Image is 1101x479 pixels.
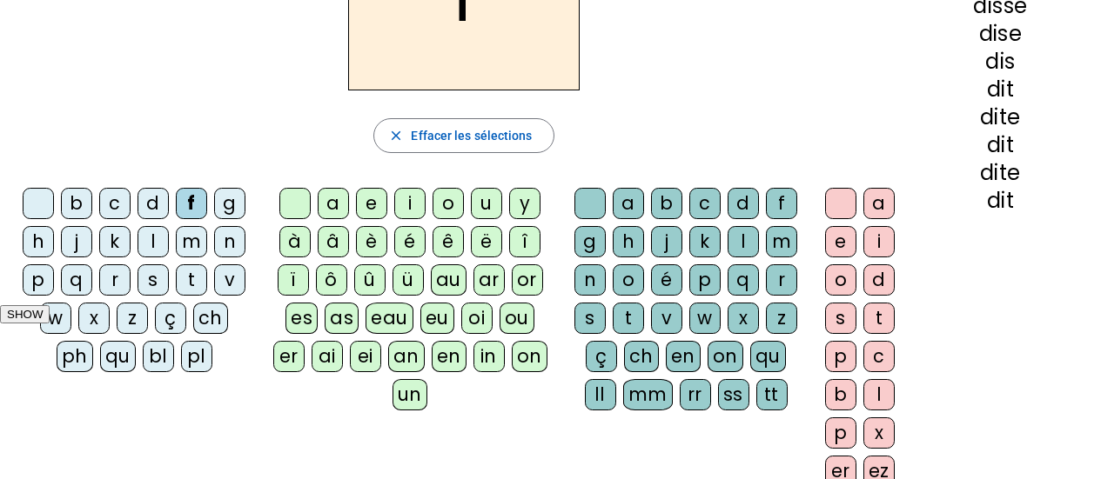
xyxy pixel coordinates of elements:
[318,188,349,219] div: a
[613,303,644,334] div: t
[176,226,207,257] div: m
[366,303,413,334] div: eau
[138,264,169,296] div: s
[279,226,311,257] div: à
[863,226,895,257] div: i
[138,188,169,219] div: d
[766,188,797,219] div: f
[680,379,711,410] div: rr
[99,264,131,296] div: r
[756,379,788,410] div: tt
[356,188,387,219] div: e
[500,303,534,334] div: ou
[689,264,721,296] div: p
[928,190,1073,211] div: dit
[613,264,644,296] div: o
[718,379,749,410] div: ss
[928,135,1073,156] div: dit
[461,303,493,334] div: oi
[750,341,786,372] div: qu
[863,417,895,449] div: x
[433,188,464,219] div: o
[651,303,682,334] div: v
[433,226,464,257] div: ê
[651,226,682,257] div: j
[393,264,424,296] div: ü
[928,107,1073,128] div: dite
[57,341,93,372] div: ph
[928,163,1073,183] div: dite
[766,226,797,257] div: m
[825,303,856,334] div: s
[176,264,207,296] div: t
[100,341,136,372] div: qu
[325,303,359,334] div: as
[708,341,743,372] div: on
[23,226,54,257] div: h
[509,226,540,257] div: î
[766,303,797,334] div: z
[432,341,467,372] div: en
[825,379,856,410] div: b
[394,188,426,219] div: i
[431,264,467,296] div: au
[728,303,759,334] div: x
[728,188,759,219] div: d
[155,303,186,334] div: ç
[613,188,644,219] div: a
[651,188,682,219] div: b
[689,303,721,334] div: w
[214,188,245,219] div: g
[356,226,387,257] div: è
[350,341,381,372] div: ei
[23,264,54,296] div: p
[278,264,309,296] div: ï
[471,188,502,219] div: u
[471,226,502,257] div: ë
[61,264,92,296] div: q
[176,188,207,219] div: f
[689,188,721,219] div: c
[863,341,895,372] div: c
[825,264,856,296] div: o
[354,264,386,296] div: û
[666,341,701,372] div: en
[728,264,759,296] div: q
[473,264,505,296] div: ar
[574,303,606,334] div: s
[373,118,554,153] button: Effacer les sélections
[138,226,169,257] div: l
[193,303,228,334] div: ch
[585,379,616,410] div: ll
[863,379,895,410] div: l
[825,341,856,372] div: p
[61,188,92,219] div: b
[766,264,797,296] div: r
[728,226,759,257] div: l
[273,341,305,372] div: er
[863,303,895,334] div: t
[512,264,543,296] div: or
[863,264,895,296] div: d
[574,226,606,257] div: g
[689,226,721,257] div: k
[624,341,659,372] div: ch
[586,341,617,372] div: ç
[214,226,245,257] div: n
[863,188,895,219] div: a
[623,379,673,410] div: mm
[651,264,682,296] div: é
[388,341,425,372] div: an
[393,379,427,410] div: un
[99,188,131,219] div: c
[40,303,71,334] div: w
[420,303,454,334] div: eu
[825,417,856,449] div: p
[99,226,131,257] div: k
[61,226,92,257] div: j
[78,303,110,334] div: x
[117,303,148,334] div: z
[928,51,1073,72] div: dis
[312,341,343,372] div: ai
[411,125,532,146] span: Effacer les sélections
